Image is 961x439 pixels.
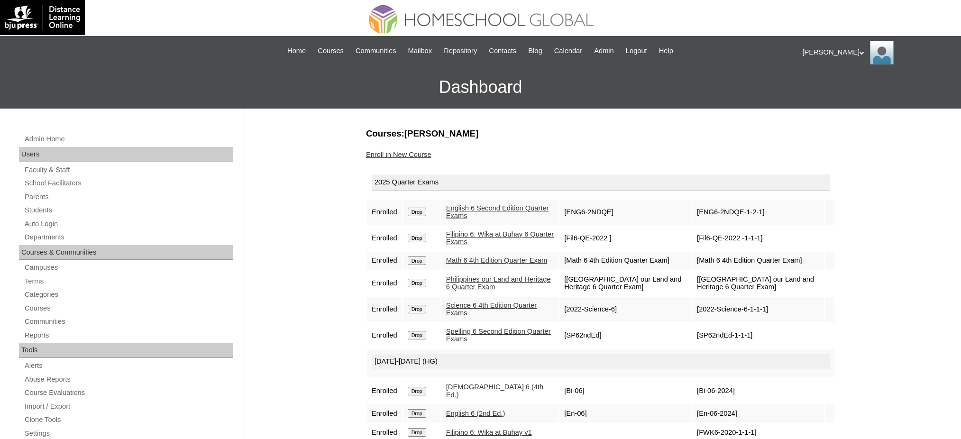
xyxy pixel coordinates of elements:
span: Calendar [554,46,582,56]
a: Math 6 4th Edition Quarter Exam [446,256,547,264]
a: Contacts [484,46,521,56]
a: Auto Login [24,218,233,230]
a: Campuses [24,262,233,274]
td: [[GEOGRAPHIC_DATA] our Land and Heritage 6 Quarter Exam] [692,271,824,296]
span: Repository [444,46,477,56]
td: [Fil6-QE-2022 -1-1-1] [692,226,824,251]
h3: Courses:[PERSON_NAME] [366,128,835,140]
span: Communities [356,46,396,56]
a: Students [24,204,233,216]
a: English 6 (2nd Ed.) [446,410,505,417]
a: Filipino 6: Wika at Buhay 6 Quarter Exams [446,230,554,246]
input: Drop [408,208,426,216]
td: [Math 6 4th Edition Quarter Exam] [692,252,824,270]
td: [En-06] [559,404,691,422]
td: Enrolled [367,271,402,296]
a: Enroll in New Course [366,151,431,158]
div: 2025 Quarter Exams [372,174,830,191]
a: Philippines our Land and Heritage 6 Quarter Exam [446,275,551,291]
td: Enrolled [367,297,402,322]
a: Spelling 6 Second Edition Quarter Exams [446,328,551,343]
span: Home [287,46,306,56]
a: Home [283,46,311,56]
a: Science 6 4th Edition Quarter Exams [446,302,537,317]
td: Enrolled [367,252,402,270]
td: [2022-Science-6-1-1-1] [692,297,824,322]
a: English 6 Second Edition Quarter Exams [446,204,549,220]
td: [Bi-06] [559,378,691,403]
span: Contacts [489,46,516,56]
a: Categories [24,289,233,301]
td: [ENG6-2NDQE-1-2-1] [692,200,824,225]
a: Faculty & Staff [24,164,233,176]
img: logo-white.png [5,5,80,30]
h3: Dashboard [5,66,956,109]
a: Clone Tools [24,414,233,426]
span: Admin [594,46,614,56]
td: [[GEOGRAPHIC_DATA] our Land and Heritage 6 Quarter Exam] [559,271,691,296]
input: Drop [408,256,426,265]
td: [SP62ndEd] [559,323,691,348]
a: Communities [24,316,233,328]
input: Drop [408,279,426,287]
a: Admin Home [24,133,233,145]
a: Filipino 6: Wika at Buhay v1 [446,429,532,436]
a: Repository [439,46,482,56]
a: Alerts [24,360,233,372]
input: Drop [408,387,426,395]
td: [ENG6-2NDQE] [559,200,691,225]
span: Help [659,46,673,56]
span: Blog [528,46,542,56]
td: [2022-Science-6] [559,297,691,322]
a: Import / Export [24,401,233,412]
a: Terms [24,275,233,287]
a: Calendar [549,46,587,56]
a: Help [654,46,678,56]
a: Logout [621,46,652,56]
input: Drop [408,409,426,418]
span: Courses [318,46,344,56]
span: Logout [626,46,647,56]
a: Mailbox [403,46,437,56]
a: Courses [24,302,233,314]
a: Communities [351,46,401,56]
input: Drop [408,305,426,313]
a: Course Evaluations [24,387,233,399]
td: Enrolled [367,378,402,403]
a: Courses [313,46,348,56]
a: Blog [523,46,547,56]
input: Drop [408,234,426,242]
div: [PERSON_NAME] [803,41,952,64]
td: [En-06-2024] [692,404,824,422]
td: [Math 6 4th Edition Quarter Exam] [559,252,691,270]
a: Reports [24,329,233,341]
td: [SP62ndEd-1-1-1] [692,323,824,348]
td: Enrolled [367,323,402,348]
a: Admin [589,46,619,56]
a: Departments [24,231,233,243]
div: Courses & Communities [19,245,233,260]
div: Users [19,147,233,162]
img: Ariane Ebuen [870,41,894,64]
input: Drop [408,331,426,339]
td: [Fil6-QE-2022 ] [559,226,691,251]
div: [DATE]-[DATE] (HG) [372,354,830,370]
a: Abuse Reports [24,374,233,385]
td: Enrolled [367,226,402,251]
div: Tools [19,343,233,358]
td: Enrolled [367,200,402,225]
input: Drop [408,428,426,437]
td: [Bi-06-2024] [692,378,824,403]
a: [DEMOGRAPHIC_DATA] 6 (4th Ed.) [446,383,544,399]
span: Mailbox [408,46,432,56]
a: Parents [24,191,233,203]
td: Enrolled [367,404,402,422]
a: School Facilitators [24,177,233,189]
